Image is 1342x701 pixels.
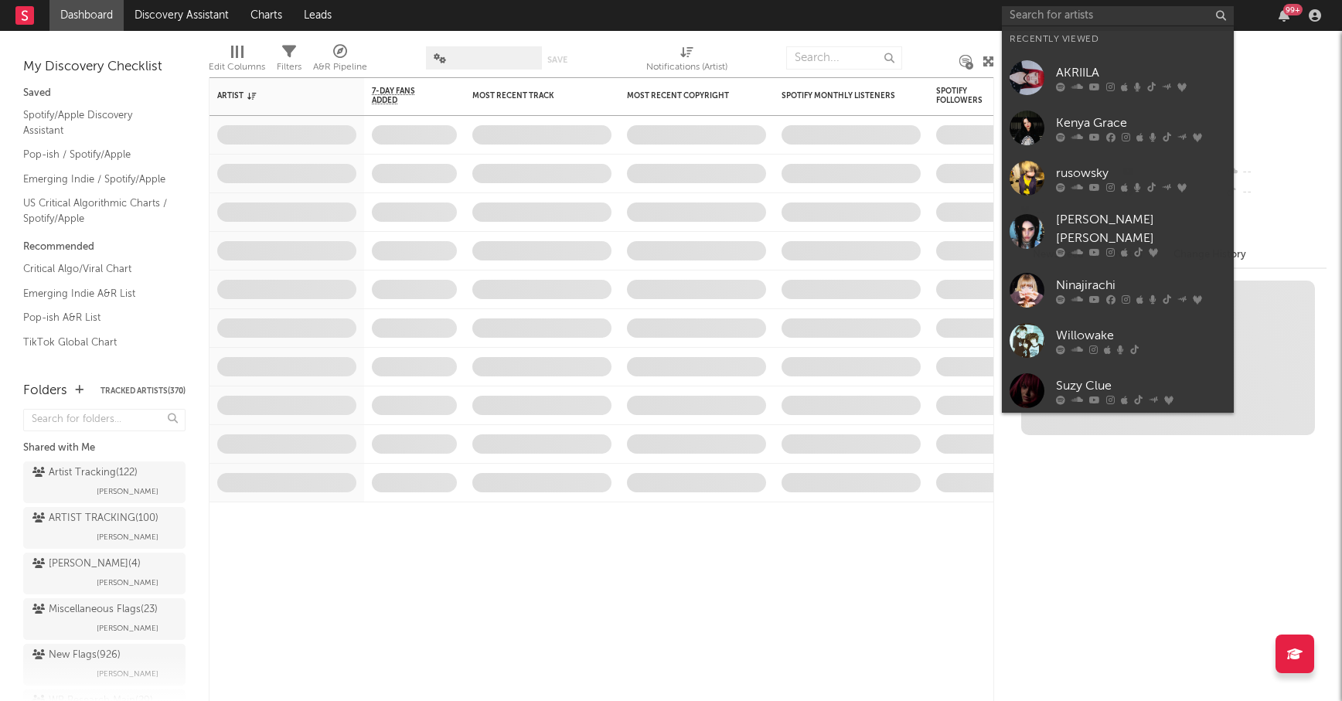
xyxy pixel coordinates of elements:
[23,195,170,226] a: US Critical Algorithmic Charts / Spotify/Apple
[23,309,170,326] a: Pop-ish A&R List
[277,39,301,83] div: Filters
[23,409,186,431] input: Search for folders...
[1224,182,1327,202] div: --
[23,644,186,686] a: New Flags(926)[PERSON_NAME]
[1056,164,1226,182] div: rusowsky
[23,439,186,458] div: Shared with Me
[32,601,158,619] div: Miscellaneous Flags ( 23 )
[1056,114,1226,132] div: Kenya Grace
[217,91,333,100] div: Artist
[32,646,121,665] div: New Flags ( 926 )
[23,461,186,503] a: Artist Tracking(122)[PERSON_NAME]
[372,87,434,105] span: 7-Day Fans Added
[23,238,186,257] div: Recommended
[23,285,170,302] a: Emerging Indie A&R List
[97,665,158,683] span: [PERSON_NAME]
[23,553,186,594] a: [PERSON_NAME](4)[PERSON_NAME]
[23,382,67,400] div: Folders
[547,56,567,64] button: Save
[1056,276,1226,294] div: Ninajirachi
[936,87,990,105] div: Spotify Followers
[1002,153,1234,203] a: rusowsky
[782,91,898,100] div: Spotify Monthly Listeners
[313,58,367,77] div: A&R Pipeline
[209,58,265,77] div: Edit Columns
[23,260,170,277] a: Critical Algo/Viral Chart
[277,58,301,77] div: Filters
[1279,9,1289,22] button: 99+
[472,91,588,100] div: Most Recent Track
[1056,63,1226,82] div: AKRIILA
[23,507,186,549] a: ARTIST TRACKING(100)[PERSON_NAME]
[1056,211,1226,248] div: [PERSON_NAME] [PERSON_NAME]
[646,58,727,77] div: Notifications (Artist)
[23,58,186,77] div: My Discovery Checklist
[646,39,727,83] div: Notifications (Artist)
[1010,30,1226,49] div: Recently Viewed
[1002,6,1234,26] input: Search for artists
[209,39,265,83] div: Edit Columns
[97,528,158,546] span: [PERSON_NAME]
[23,334,170,351] a: TikTok Global Chart
[627,91,743,100] div: Most Recent Copyright
[32,464,138,482] div: Artist Tracking ( 122 )
[1002,366,1234,416] a: Suzy Clue
[786,46,902,70] input: Search...
[23,84,186,103] div: Saved
[1224,162,1327,182] div: --
[1002,315,1234,366] a: Willowake
[1056,376,1226,395] div: Suzy Clue
[1002,53,1234,103] a: AKRIILA
[97,619,158,638] span: [PERSON_NAME]
[23,171,170,188] a: Emerging Indie / Spotify/Apple
[23,146,170,163] a: Pop-ish / Spotify/Apple
[100,387,186,395] button: Tracked Artists(370)
[97,573,158,592] span: [PERSON_NAME]
[1056,326,1226,345] div: Willowake
[32,555,141,573] div: [PERSON_NAME] ( 4 )
[97,482,158,501] span: [PERSON_NAME]
[313,39,367,83] div: A&R Pipeline
[1002,203,1234,265] a: [PERSON_NAME] [PERSON_NAME]
[32,509,158,528] div: ARTIST TRACKING ( 100 )
[1002,265,1234,315] a: Ninajirachi
[23,107,170,138] a: Spotify/Apple Discovery Assistant
[1002,103,1234,153] a: Kenya Grace
[1283,4,1303,15] div: 99 +
[23,598,186,640] a: Miscellaneous Flags(23)[PERSON_NAME]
